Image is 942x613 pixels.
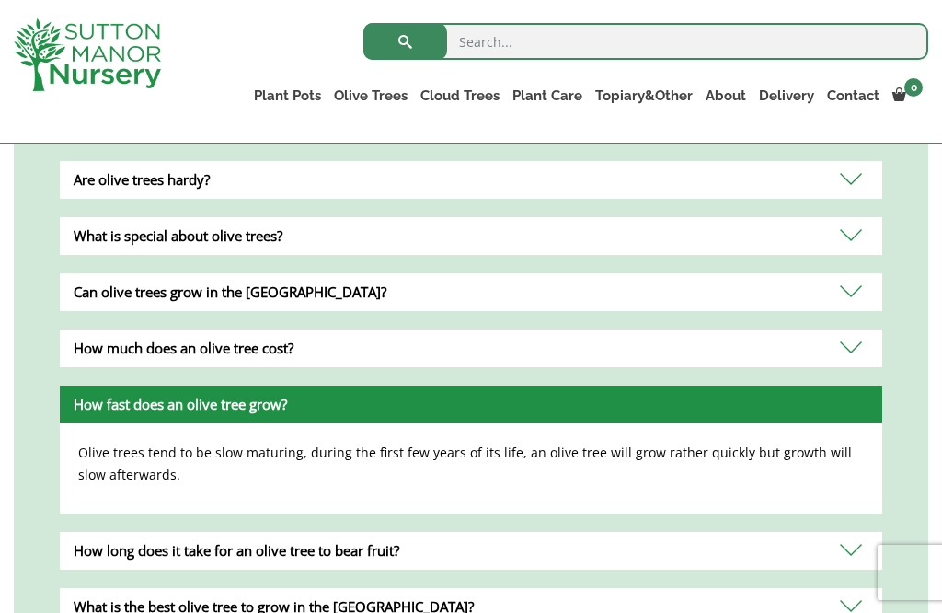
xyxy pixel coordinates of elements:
[60,273,882,311] div: Can olive trees grow in the [GEOGRAPHIC_DATA]?
[821,83,886,109] a: Contact
[904,78,923,97] span: 0
[60,532,882,570] div: How long does it take for an olive tree to bear fruit?
[60,386,882,423] div: How fast does an olive tree grow?
[506,83,589,109] a: Plant Care
[886,83,928,109] a: 0
[589,83,699,109] a: Topiary&Other
[60,161,882,199] div: Are olive trees hardy?
[699,83,752,109] a: About
[363,23,928,60] input: Search...
[60,330,882,367] div: How much does an olive tree cost?
[327,83,414,109] a: Olive Trees
[414,83,506,109] a: Cloud Trees
[78,442,864,486] p: Olive trees tend to be slow maturing, during the first few years of its life, an olive tree will ...
[247,83,327,109] a: Plant Pots
[14,18,161,91] img: logo
[60,217,882,255] div: What is special about olive trees?
[752,83,821,109] a: Delivery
